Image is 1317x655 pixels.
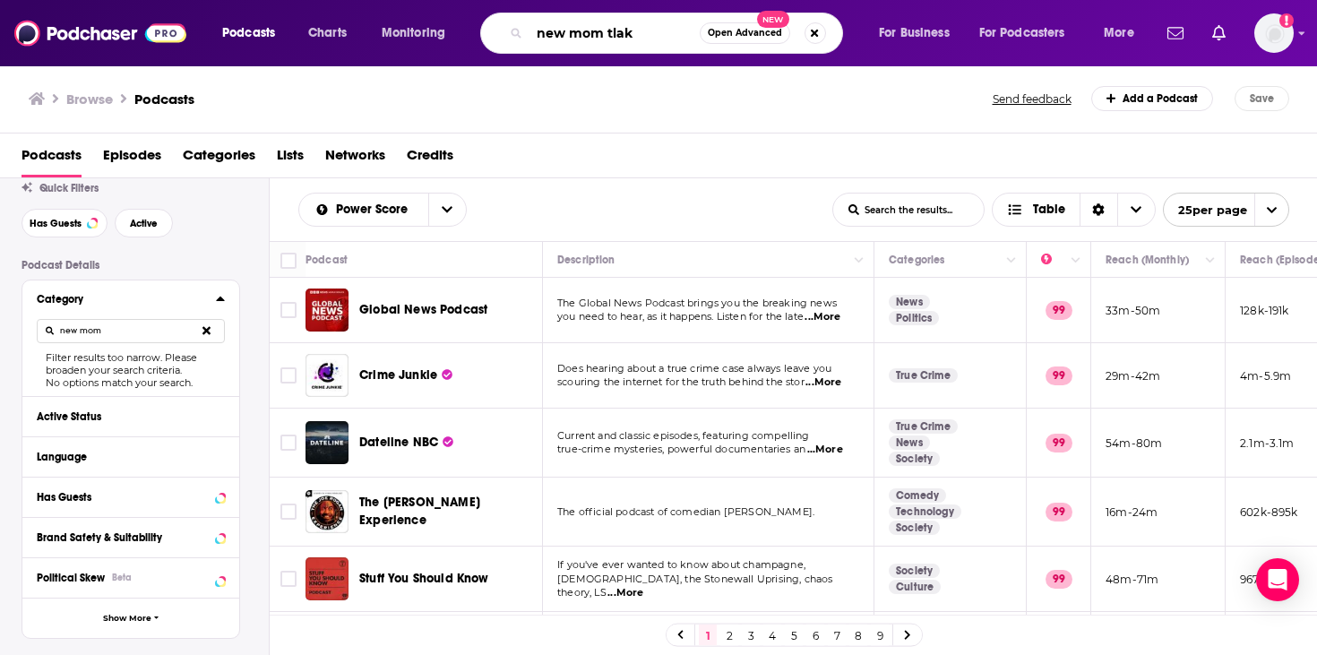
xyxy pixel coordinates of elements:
a: Stuff You Should Know [306,557,349,600]
a: Episodes [103,141,161,177]
span: Does hearing about a true crime case always leave you [557,362,831,375]
span: Networks [325,141,385,177]
a: 5 [785,625,803,646]
a: True Crime [889,368,958,383]
span: Toggle select row [280,302,297,318]
button: open menu [866,19,972,47]
p: 602k-895k [1240,504,1298,520]
span: For Podcasters [979,21,1065,46]
div: Podcast [306,249,348,271]
p: 33m-50m [1106,303,1160,318]
button: open menu [968,19,1091,47]
span: Power Score [336,203,414,216]
div: Open Intercom Messenger [1256,558,1299,601]
input: Search Category... [37,319,225,343]
a: Show notifications dropdown [1160,18,1191,48]
button: Has Guests [22,209,108,237]
div: Has Guests [37,491,210,504]
button: open menu [428,194,466,226]
span: Political Skew [37,572,105,584]
p: 99 [1046,434,1072,452]
a: 6 [806,625,824,646]
a: 3 [742,625,760,646]
p: 29m-42m [1106,368,1160,384]
button: open menu [1091,19,1157,47]
span: Global News Podcast [359,302,487,317]
p: 54m-80m [1106,435,1162,451]
button: Open AdvancedNew [700,22,790,44]
p: 99 [1046,366,1072,384]
span: Toggle select row [280,571,297,587]
button: Brand Safety & Suitability [37,525,225,547]
span: true-crime mysteries, powerful documentaries an [557,443,805,455]
a: Society [889,452,940,466]
div: Brand Safety & Suitability [37,531,210,544]
p: 99 [1046,570,1072,588]
button: Column Actions [1001,250,1022,271]
button: Column Actions [848,250,870,271]
span: Toggle select row [280,367,297,384]
a: Politics [889,311,939,325]
p: 967k-1.4m [1240,572,1296,587]
span: Show More [103,614,151,624]
div: Search podcasts, credits, & more... [497,13,860,54]
button: Show profile menu [1254,13,1294,53]
div: Categories [889,249,944,271]
span: you need to hear, as it happens. Listen for the late [557,310,804,323]
span: More [1104,21,1134,46]
img: Global News Podcast [306,289,349,332]
div: Category [37,293,204,306]
button: open menu [369,19,469,47]
img: Crime Junkie [306,354,349,397]
a: News [889,435,930,450]
button: Send feedback [987,91,1077,107]
div: Language [37,451,213,463]
span: Stuff You Should Know [359,571,489,586]
span: Current and classic episodes, featuring compelling [557,429,810,442]
span: ...More [807,443,843,457]
a: Dateline NBC [359,434,453,452]
div: Filter results too narrow. Please broaden your search criteria. [37,351,225,376]
button: open menu [210,19,298,47]
div: Active Status [37,410,213,423]
span: Dateline NBC [359,435,438,450]
a: Podcasts [22,141,82,177]
div: Beta [112,572,132,583]
span: Charts [308,21,347,46]
img: Dateline NBC [306,421,349,464]
a: True Crime [889,419,958,434]
button: Language [37,444,225,467]
div: Sort Direction [1080,194,1117,226]
button: open menu [299,203,428,216]
a: The [PERSON_NAME] Experience [359,494,537,530]
a: Lists [277,141,304,177]
span: Toggle select row [280,504,297,520]
a: Podchaser - Follow, Share and Rate Podcasts [14,16,186,50]
h3: Browse [66,90,113,108]
img: User Profile [1254,13,1294,53]
span: The [PERSON_NAME] Experience [359,495,480,528]
button: Has Guests [37,485,225,507]
div: Description [557,249,615,271]
p: 128k-191k [1240,303,1289,318]
span: Toggle select row [280,435,297,451]
button: Active Status [37,404,225,427]
span: scouring the internet for the truth behind the stor [557,375,805,388]
button: Show More [22,598,239,638]
div: Power Score [1041,249,1066,271]
a: News [889,295,930,309]
img: The Joe Rogan Experience [306,490,349,533]
a: Technology [889,504,961,519]
div: No options match your search. [37,376,225,389]
a: 8 [849,625,867,646]
a: Show notifications dropdown [1205,18,1233,48]
span: ...More [607,586,643,600]
p: Podcast Details [22,259,240,271]
button: Choose View [992,193,1156,227]
h1: Podcasts [134,90,194,108]
span: 25 per page [1164,196,1247,224]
